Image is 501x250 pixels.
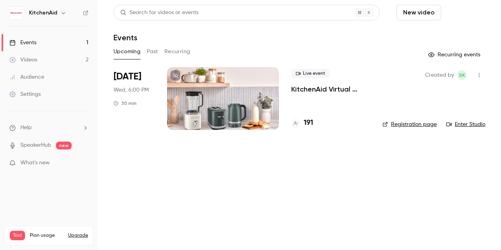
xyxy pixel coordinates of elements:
[10,231,25,240] span: Trial
[425,49,485,61] button: Recurring events
[9,90,41,98] div: Settings
[114,45,141,58] button: Upcoming
[120,9,198,17] div: Search for videos or events
[291,69,330,78] span: Live event
[29,9,57,17] h6: KitchenAid
[457,70,467,80] span: stephanie korlevska
[9,124,88,132] li: help-dropdown-opener
[114,67,155,130] div: Aug 27 Wed, 6:00 PM (Australia/Sydney)
[9,73,44,81] div: Audience
[444,5,485,20] button: Schedule
[114,33,137,42] h1: Events
[459,70,465,80] span: sk
[20,159,50,167] span: What's new
[291,85,370,94] a: KitchenAid Virtual Retailer Training: NPD Juniper Breakfast & K200 Pure Power Blender
[9,39,36,47] div: Events
[68,232,88,239] button: Upgrade
[396,5,441,20] button: New video
[425,70,454,80] span: Created by
[147,45,158,58] button: Past
[164,45,191,58] button: Recurring
[20,141,51,149] a: SpeakerHub
[20,124,32,132] span: Help
[114,86,149,94] span: Wed, 6:00 PM
[304,118,313,128] h4: 191
[56,142,72,149] span: new
[382,121,437,128] a: Registration page
[114,70,141,83] span: [DATE]
[79,160,88,167] iframe: Noticeable Trigger
[10,7,22,19] img: KitchenAid
[114,100,137,106] div: 30 min
[30,232,63,239] span: Plan usage
[446,121,485,128] a: Enter Studio
[291,118,313,128] a: 191
[9,56,37,64] div: Videos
